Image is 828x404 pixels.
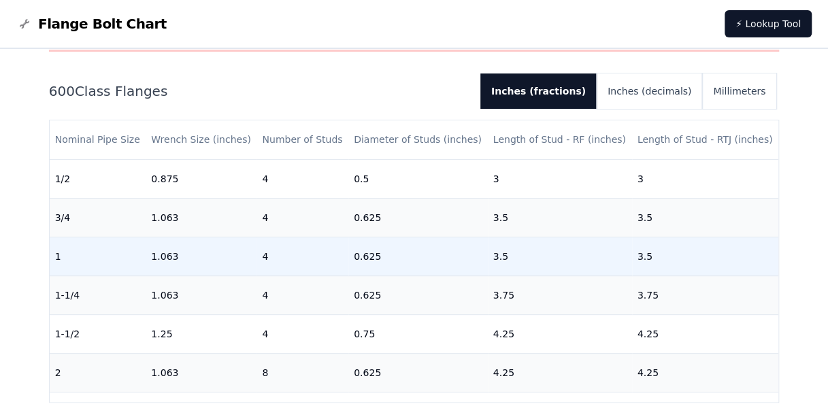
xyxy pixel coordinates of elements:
[488,275,632,314] td: 3.75
[50,159,146,198] td: 1/2
[632,314,779,353] td: 4.25
[597,73,702,109] button: Inches (decimals)
[49,82,469,101] h2: 600 Class Flanges
[348,198,488,237] td: 0.625
[16,14,167,33] a: Flange Bolt Chart LogoFlange Bolt Chart
[50,314,146,353] td: 1-1/2
[488,198,632,237] td: 3.5
[348,314,488,353] td: 0.75
[488,159,632,198] td: 3
[632,198,779,237] td: 3.5
[50,275,146,314] td: 1-1/4
[632,275,779,314] td: 3.75
[50,198,146,237] td: 3/4
[50,353,146,392] td: 2
[348,275,488,314] td: 0.625
[725,10,812,37] a: ⚡ Lookup Tool
[146,237,256,275] td: 1.063
[256,159,348,198] td: 4
[702,73,776,109] button: Millimeters
[50,237,146,275] td: 1
[348,353,488,392] td: 0.625
[256,120,348,159] th: Number of Studs
[50,120,146,159] th: Nominal Pipe Size
[38,14,167,33] span: Flange Bolt Chart
[348,120,488,159] th: Diameter of Studs (inches)
[16,16,33,32] img: Flange Bolt Chart Logo
[146,120,256,159] th: Wrench Size (inches)
[256,198,348,237] td: 4
[146,198,256,237] td: 1.063
[146,275,256,314] td: 1.063
[488,237,632,275] td: 3.5
[146,314,256,353] td: 1.25
[632,237,779,275] td: 3.5
[480,73,597,109] button: Inches (fractions)
[632,159,779,198] td: 3
[146,159,256,198] td: 0.875
[348,237,488,275] td: 0.625
[256,237,348,275] td: 4
[348,159,488,198] td: 0.5
[256,275,348,314] td: 4
[632,120,779,159] th: Length of Stud - RTJ (inches)
[488,353,632,392] td: 4.25
[146,353,256,392] td: 1.063
[256,314,348,353] td: 4
[488,314,632,353] td: 4.25
[632,353,779,392] td: 4.25
[488,120,632,159] th: Length of Stud - RF (inches)
[256,353,348,392] td: 8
